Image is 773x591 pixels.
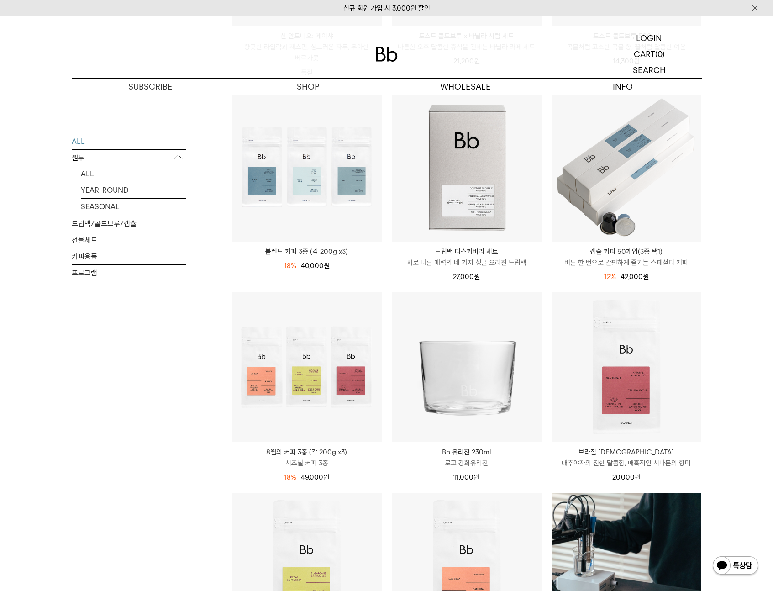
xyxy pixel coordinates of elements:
a: SEASONAL [81,198,186,214]
span: 42,000 [621,273,649,281]
img: 로고 [376,47,398,62]
p: 드립백 디스커버리 세트 [392,246,542,257]
span: 원 [635,473,641,481]
img: 드립백 디스커버리 세트 [392,92,542,242]
div: 12% [604,271,616,282]
span: 11,000 [453,473,479,481]
div: 18% [284,260,296,271]
a: ALL [81,165,186,181]
a: 블렌드 커피 3종 (각 200g x3) [232,246,382,257]
a: ALL [72,133,186,149]
a: 선물세트 [72,232,186,248]
span: 원 [324,262,330,270]
a: 8월의 커피 3종 (각 200g x3) 시즈널 커피 3종 [232,447,382,469]
a: CART (0) [597,46,702,62]
a: 커피용품 [72,248,186,264]
a: 신규 회원 가입 시 3,000원 할인 [343,4,430,12]
p: 시즈널 커피 3종 [232,458,382,469]
p: INFO [544,79,702,95]
span: 원 [323,473,329,481]
p: 서로 다른 매력의 네 가지 싱글 오리진 드립백 [392,257,542,268]
a: 드립백/콜드브루/캡슐 [72,215,186,231]
span: 원 [643,273,649,281]
p: (0) [655,46,665,62]
p: SEARCH [633,62,666,78]
img: 블렌드 커피 3종 (각 200g x3) [232,92,382,242]
img: Bb 유리잔 230ml [392,292,542,442]
img: 카카오톡 채널 1:1 채팅 버튼 [712,555,759,577]
a: LOGIN [597,30,702,46]
span: 원 [473,473,479,481]
p: CART [634,46,655,62]
a: 캡슐 커피 50개입(3종 택1) 버튼 한 번으로 간편하게 즐기는 스페셜티 커피 [552,246,701,268]
span: 원 [474,273,480,281]
div: 18% [284,472,296,483]
a: Bb 유리잔 230ml 로고 강화유리잔 [392,447,542,469]
img: 브라질 사맘바이아 [552,292,701,442]
span: 20,000 [612,473,641,481]
span: 27,000 [453,273,480,281]
span: 40,000 [301,262,330,270]
p: 8월의 커피 3종 (각 200g x3) [232,447,382,458]
p: 원두 [72,149,186,166]
a: 드립백 디스커버리 세트 서로 다른 매력의 네 가지 싱글 오리진 드립백 [392,246,542,268]
p: 캡슐 커피 50개입(3종 택1) [552,246,701,257]
img: 8월의 커피 3종 (각 200g x3) [232,292,382,442]
p: 버튼 한 번으로 간편하게 즐기는 스페셜티 커피 [552,257,701,268]
p: LOGIN [636,30,662,46]
a: SUBSCRIBE [72,79,229,95]
p: WHOLESALE [387,79,544,95]
img: 캡슐 커피 50개입(3종 택1) [552,92,701,242]
p: 대추야자의 진한 달콤함, 매혹적인 시나몬의 향미 [552,458,701,469]
p: 로고 강화유리잔 [392,458,542,469]
p: 브라질 [DEMOGRAPHIC_DATA] [552,447,701,458]
a: 프로그램 [72,264,186,280]
p: Bb 유리잔 230ml [392,447,542,458]
a: YEAR-ROUND [81,182,186,198]
span: 49,000 [301,473,329,481]
a: SHOP [229,79,387,95]
a: 브라질 [DEMOGRAPHIC_DATA] 대추야자의 진한 달콤함, 매혹적인 시나몬의 향미 [552,447,701,469]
